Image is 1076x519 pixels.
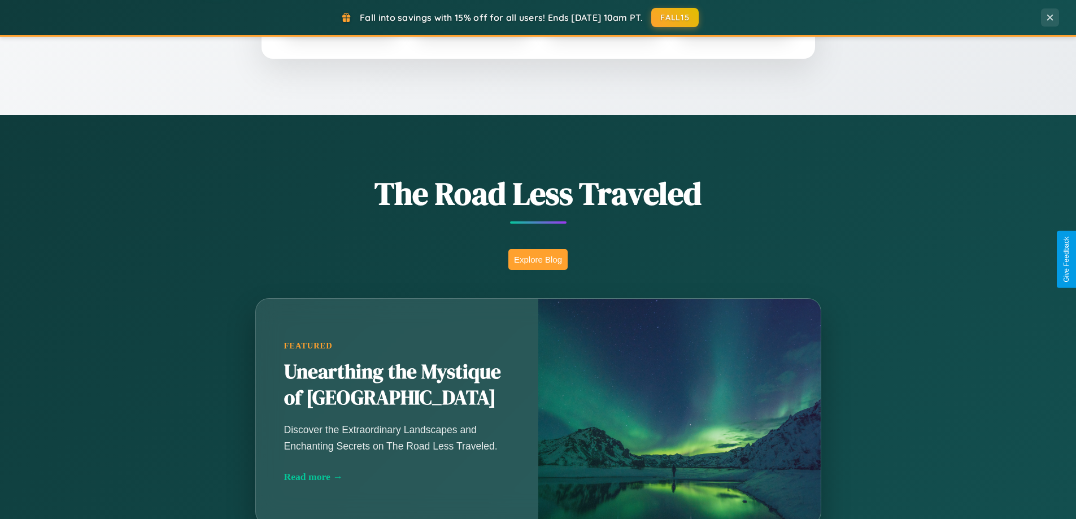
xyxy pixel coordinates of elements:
div: Read more → [284,471,510,483]
h2: Unearthing the Mystique of [GEOGRAPHIC_DATA] [284,359,510,411]
div: Featured [284,341,510,351]
span: Fall into savings with 15% off for all users! Ends [DATE] 10am PT. [360,12,643,23]
h1: The Road Less Traveled [199,172,877,215]
p: Discover the Extraordinary Landscapes and Enchanting Secrets on The Road Less Traveled. [284,422,510,453]
button: FALL15 [651,8,699,27]
button: Explore Blog [508,249,568,270]
div: Give Feedback [1062,237,1070,282]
